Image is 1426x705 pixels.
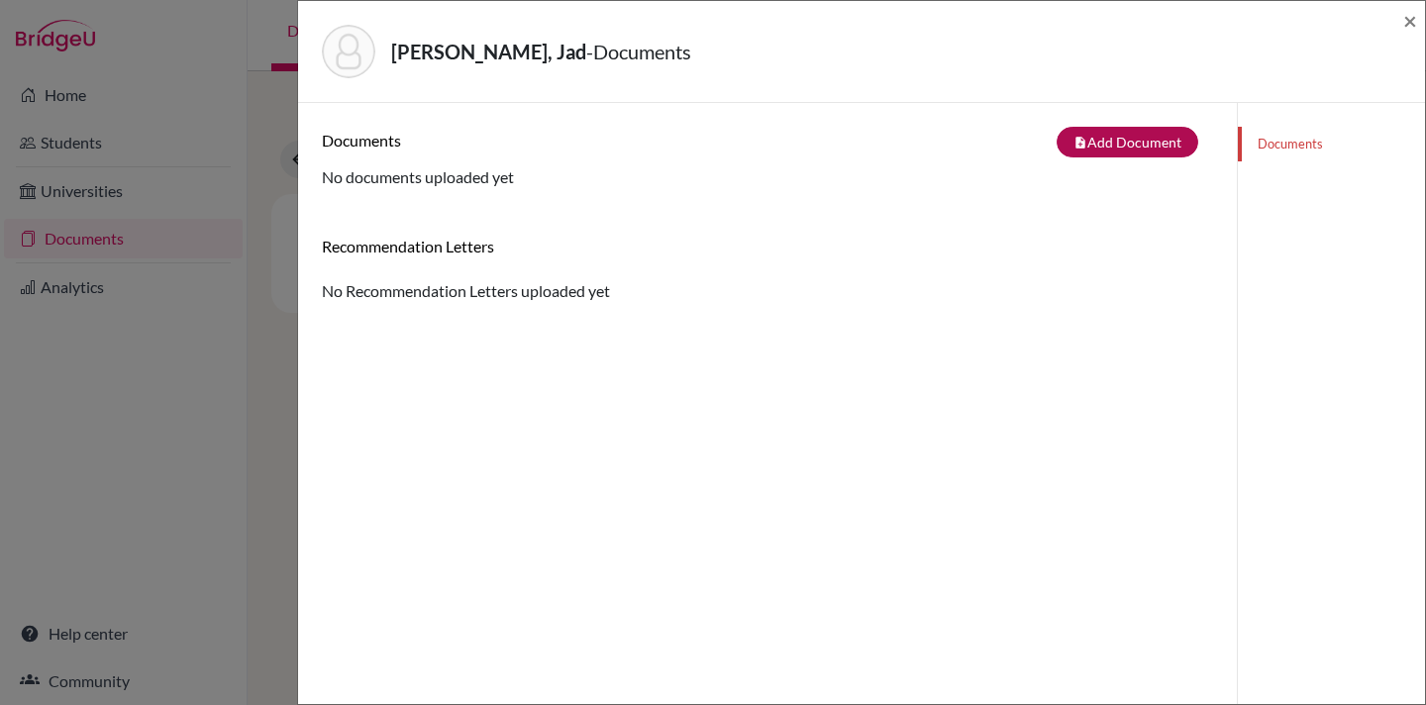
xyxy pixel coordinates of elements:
[1238,127,1425,161] a: Documents
[391,40,586,63] strong: [PERSON_NAME], Jad
[586,40,691,63] span: - Documents
[1057,127,1198,157] button: note_addAdd Document
[322,237,1213,255] h6: Recommendation Letters
[1403,9,1417,33] button: Close
[322,127,1213,189] div: No documents uploaded yet
[322,131,767,150] h6: Documents
[322,237,1213,303] div: No Recommendation Letters uploaded yet
[1073,136,1087,150] i: note_add
[1403,6,1417,35] span: ×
